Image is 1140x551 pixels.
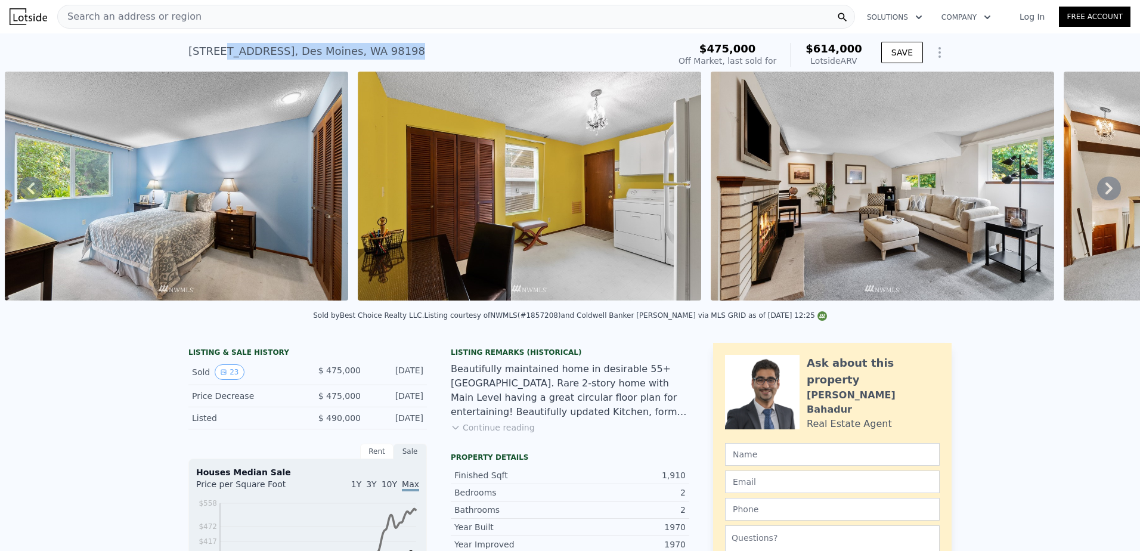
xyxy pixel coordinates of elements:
div: Off Market, last sold for [679,55,776,67]
a: Log In [1005,11,1059,23]
div: Sold by Best Choice Realty LLC . [313,311,424,320]
img: NWMLS Logo [817,311,827,321]
div: Year Improved [454,538,570,550]
div: Price Decrease [192,390,298,402]
div: [DATE] [370,364,423,380]
div: Rent [360,444,394,459]
span: $614,000 [806,42,862,55]
div: Listing Remarks (Historical) [451,348,689,357]
div: 1,910 [570,469,686,481]
img: Sale: 116317057 Parcel: 98039169 [711,72,1054,301]
div: Listing courtesy of NWMLS (#1857208) and Coldwell Banker [PERSON_NAME] via MLS GRID as of [DATE] ... [425,311,827,320]
div: LISTING & SALE HISTORY [188,348,427,360]
div: Finished Sqft [454,469,570,481]
div: [STREET_ADDRESS] , Des Moines , WA 98198 [188,43,425,60]
a: Free Account [1059,7,1130,27]
div: Listed [192,412,298,424]
button: Show Options [928,41,952,64]
div: Beautifully maintained home in desirable 55+ [GEOGRAPHIC_DATA]. Rare 2-story home with Main Level... [451,362,689,419]
div: Sale [394,444,427,459]
div: 1970 [570,521,686,533]
button: View historical data [215,364,244,380]
div: Year Built [454,521,570,533]
div: [DATE] [370,412,423,424]
span: $ 490,000 [318,413,361,423]
span: 1Y [351,479,361,489]
button: Continue reading [451,422,535,434]
div: 1970 [570,538,686,550]
div: 2 [570,504,686,516]
img: Lotside [10,8,47,25]
span: 10Y [382,479,397,489]
span: $475,000 [699,42,756,55]
div: [DATE] [370,390,423,402]
div: Sold [192,364,298,380]
button: Company [932,7,1000,28]
div: 2 [570,487,686,499]
div: Bathrooms [454,504,570,516]
img: Sale: 116317057 Parcel: 98039169 [358,72,701,301]
tspan: $472 [199,522,217,531]
span: $ 475,000 [318,366,361,375]
span: $ 475,000 [318,391,361,401]
span: Search an address or region [58,10,202,24]
span: 3Y [366,479,376,489]
div: Bedrooms [454,487,570,499]
div: Price per Square Foot [196,478,308,497]
span: Max [402,479,419,491]
tspan: $417 [199,537,217,546]
div: Real Estate Agent [807,417,892,431]
div: [PERSON_NAME] Bahadur [807,388,940,417]
img: Sale: 116317057 Parcel: 98039169 [5,72,348,301]
button: SAVE [881,42,923,63]
div: Ask about this property [807,355,940,388]
input: Name [725,443,940,466]
input: Phone [725,498,940,521]
div: Houses Median Sale [196,466,419,478]
div: Lotside ARV [806,55,862,67]
button: Solutions [857,7,932,28]
div: Property details [451,453,689,462]
tspan: $558 [199,499,217,507]
input: Email [725,470,940,493]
